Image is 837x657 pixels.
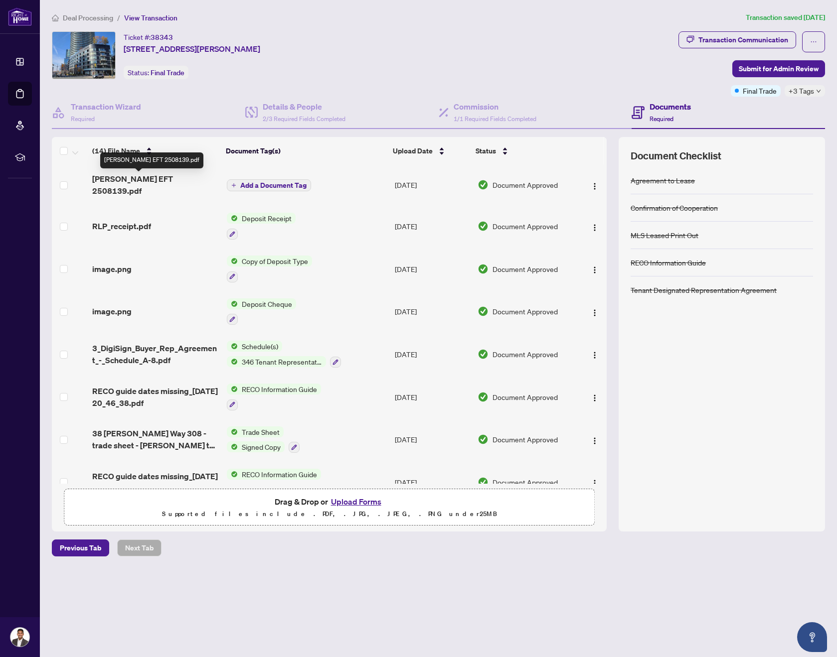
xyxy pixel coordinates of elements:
[478,434,489,445] img: Document Status
[60,540,101,556] span: Previous Tab
[238,441,285,452] span: Signed Copy
[227,341,341,368] button: Status IconSchedule(s)Status Icon346 Tenant Representation Agreement - Authority for Lease or Pur...
[227,256,238,266] img: Status Icon
[238,213,296,224] span: Deposit Receipt
[92,263,132,275] span: image.png
[698,32,788,48] div: Transaction Communication
[227,469,238,480] img: Status Icon
[789,85,814,97] span: +3 Tags
[591,394,599,402] img: Logo
[493,392,558,402] span: Document Approved
[810,38,817,45] span: ellipsis
[587,261,603,277] button: Logo
[478,306,489,317] img: Document Status
[631,257,706,268] div: RECO Information Guide
[591,266,599,274] img: Logo
[151,33,173,42] span: 38343
[797,622,827,652] button: Open asap
[591,479,599,487] img: Logo
[493,179,558,190] span: Document Approved
[227,256,312,282] button: Status IconCopy of Deposit Type
[391,165,474,205] td: [DATE]
[391,205,474,248] td: [DATE]
[222,137,389,165] th: Document Tag(s)
[816,89,821,94] span: down
[631,149,721,163] span: Document Checklist
[238,356,326,367] span: 346 Tenant Representation Agreement - Authority for Lease or Purchase
[227,213,296,240] button: Status IconDeposit Receipt
[391,376,474,418] td: [DATE]
[124,13,177,22] span: View Transaction
[124,31,173,43] div: Ticket #:
[52,539,109,556] button: Previous Tab
[631,284,777,295] div: Tenant Designated Representation Agreement
[454,101,536,113] h4: Commission
[587,474,603,490] button: Logo
[71,115,95,123] span: Required
[227,441,238,452] img: Status Icon
[238,426,284,437] span: Trade Sheet
[227,179,311,192] button: Add a Document Tag
[52,14,59,21] span: home
[227,426,238,437] img: Status Icon
[227,469,321,496] button: Status IconRECO Information Guide
[631,230,698,241] div: MLS Leased Print Out
[591,182,599,190] img: Logo
[227,384,321,410] button: Status IconRECO Information Guide
[391,248,474,290] td: [DATE]
[92,342,218,366] span: 3_DigiSign_Buyer_Rep_Agreement_-_Schedule_A-8.pdf
[117,539,162,556] button: Next Tab
[739,61,819,77] span: Submit for Admin Review
[92,385,218,409] span: RECO guide dates missing_[DATE] 20_46_38.pdf
[591,351,599,359] img: Logo
[478,221,489,232] img: Document Status
[238,256,312,266] span: Copy of Deposit Type
[227,179,311,191] button: Add a Document Tag
[587,389,603,405] button: Logo
[587,346,603,362] button: Logo
[92,173,218,197] span: [PERSON_NAME] EFT 2508139.pdf
[10,628,29,647] img: Profile Icon
[678,31,796,48] button: Transaction Communication
[92,145,140,156] span: (14) File Name
[587,431,603,447] button: Logo
[587,218,603,234] button: Logo
[263,115,345,123] span: 2/3 Required Fields Completed
[227,213,238,224] img: Status Icon
[238,341,282,352] span: Schedule(s)
[393,145,433,156] span: Upload Date
[391,418,474,461] td: [DATE]
[151,68,184,77] span: Final Trade
[391,461,474,504] td: [DATE]
[227,298,238,309] img: Status Icon
[391,290,474,333] td: [DATE]
[591,437,599,445] img: Logo
[227,298,296,325] button: Status IconDeposit Cheque
[746,12,825,23] article: Transaction saved [DATE]
[240,182,307,189] span: Add a Document Tag
[476,145,496,156] span: Status
[631,175,695,186] div: Agreement to Lease
[124,43,260,55] span: [STREET_ADDRESS][PERSON_NAME]
[92,305,132,317] span: image.png
[732,60,825,77] button: Submit for Admin Review
[70,508,588,520] p: Supported files include .PDF, .JPG, .JPEG, .PNG under 25 MB
[92,220,151,232] span: RLP_receipt.pdf
[227,341,238,352] img: Status Icon
[275,495,384,508] span: Drag & Drop or
[231,183,236,188] span: plus
[92,470,218,494] span: RECO guide dates missing_[DATE] 20_46_38.pdf
[493,349,558,360] span: Document Approved
[493,306,558,317] span: Document Approved
[493,434,558,445] span: Document Approved
[100,152,203,168] div: [PERSON_NAME] EFT 2508139.pdf
[124,66,188,79] div: Status:
[472,137,575,165] th: Status
[493,221,558,232] span: Document Approved
[71,101,141,113] h4: Transaction Wizard
[8,7,32,26] img: logo
[478,392,489,402] img: Document Status
[478,263,489,274] img: Document Status
[591,309,599,317] img: Logo
[328,495,384,508] button: Upload Forms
